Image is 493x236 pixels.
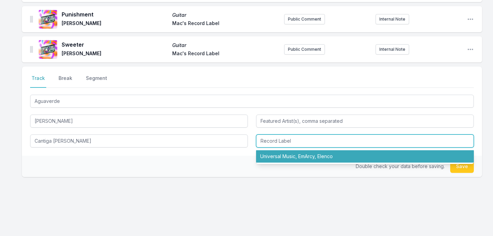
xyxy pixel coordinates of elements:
span: Guitar [172,12,279,19]
input: Track Title [30,95,474,108]
span: [PERSON_NAME] [62,20,168,28]
span: Mac's Record Label [172,20,279,28]
button: Open playlist item options [467,16,474,23]
span: Double check your data before saving. [356,163,445,169]
button: Segment [85,75,109,88]
span: Mac's Record Label [172,50,279,58]
img: Guitar [38,40,58,59]
img: Guitar [38,10,58,29]
button: Public Comment [284,14,325,24]
input: Featured Artist(s), comma separated [256,115,474,128]
span: Guitar [172,42,279,49]
span: Punishment [62,10,168,19]
input: Record Label [256,134,474,147]
input: Artist [30,115,248,128]
img: Drag Handle [30,46,33,53]
li: Universal Music, EmArcy, Elenco [256,150,474,163]
button: Save [450,160,474,173]
button: Internal Note [376,14,409,24]
img: Drag Handle [30,16,33,23]
button: Open playlist item options [467,46,474,53]
button: Break [57,75,74,88]
button: Internal Note [376,44,409,55]
span: [PERSON_NAME] [62,50,168,58]
button: Public Comment [284,44,325,55]
button: Track [30,75,46,88]
input: Album Title [30,134,248,147]
span: Sweeter [62,40,168,49]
